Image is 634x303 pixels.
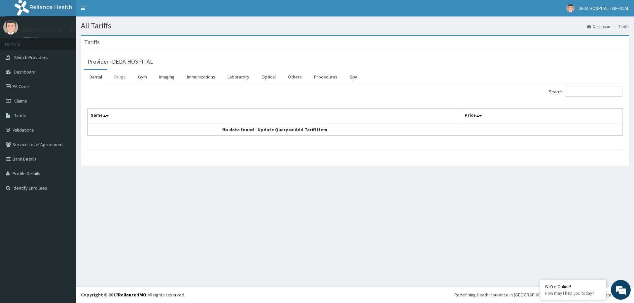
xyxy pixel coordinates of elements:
[309,70,343,84] a: Procedures
[14,69,36,75] span: Dashboard
[545,284,601,289] div: We're Online!
[222,70,255,84] a: Laboratory
[256,70,281,84] a: Optical
[566,4,575,13] img: User Image
[81,292,148,298] strong: Copyright © 2017 .
[549,87,622,97] label: Search:
[23,27,91,33] p: DEDA HOSPITAL - OFFICIAL
[84,70,107,84] a: Dental
[454,291,629,298] div: Redefining Heath Insurance in [GEOGRAPHIC_DATA] using Telemedicine and Data Science!
[283,70,307,84] a: Others
[579,5,629,11] span: DEDA HOSPITAL - OFFICIAL
[88,123,462,136] td: No data found - Update Query or Add Tariff Item
[14,54,48,60] span: Switch Providers
[84,39,100,45] h3: Tariffs
[566,87,622,97] input: Search:
[14,98,27,104] span: Claims
[587,24,612,29] a: Dashboard
[81,21,629,30] h1: All Tariffs
[154,70,180,84] a: Imaging
[462,108,622,124] th: Price
[545,290,601,296] p: How may I help you today?
[612,24,629,29] li: Tariffs
[109,70,131,84] a: Drugs
[3,20,18,35] img: User Image
[88,108,462,124] th: Name
[344,70,363,84] a: Spa
[182,70,221,84] a: Immunizations
[133,70,152,84] a: Gym
[76,286,634,303] footer: All rights reserved.
[118,292,146,298] a: RelianceHMO
[88,59,153,65] h3: Provider - DEDA HOSPITAL
[14,112,26,118] span: Tariffs
[23,36,39,41] a: Online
